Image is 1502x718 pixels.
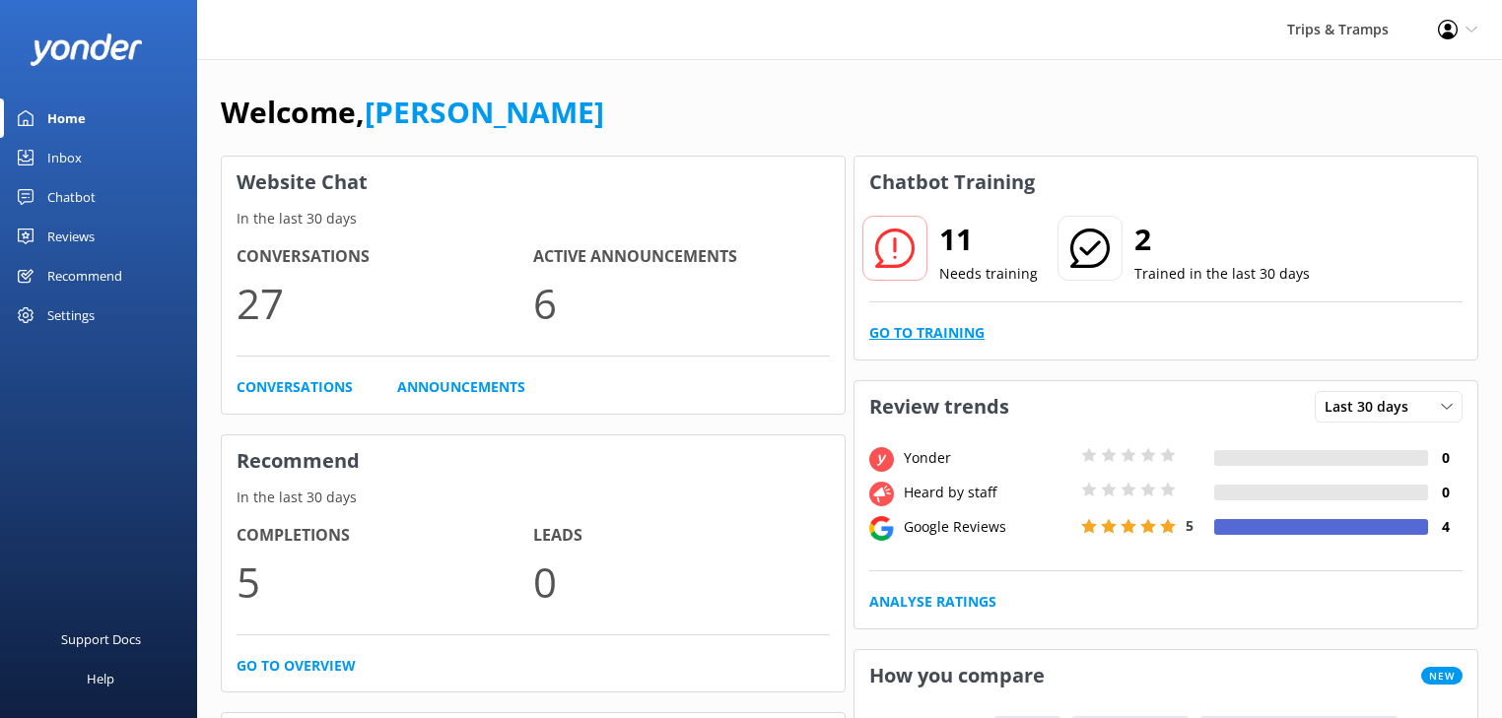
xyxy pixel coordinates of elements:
[1325,396,1420,418] span: Last 30 days
[237,523,533,549] h4: Completions
[1428,516,1463,538] h4: 4
[47,256,122,295] div: Recommend
[222,208,845,229] p: In the last 30 days
[869,322,985,344] a: Go to Training
[854,650,1059,701] h3: How you compare
[1186,516,1194,535] span: 5
[899,447,1076,469] div: Yonder
[1428,482,1463,503] h4: 0
[237,549,533,615] p: 5
[237,244,533,270] h4: Conversations
[869,591,996,613] a: Analyse Ratings
[47,138,82,177] div: Inbox
[1134,216,1310,263] h2: 2
[397,376,525,398] a: Announcements
[365,92,604,132] a: [PERSON_NAME]
[854,381,1024,432] h3: Review trends
[237,376,353,398] a: Conversations
[61,620,141,659] div: Support Docs
[533,244,830,270] h4: Active Announcements
[47,177,96,217] div: Chatbot
[47,217,95,256] div: Reviews
[30,33,143,66] img: yonder-white-logo.png
[87,659,114,698] div: Help
[222,487,845,508] p: In the last 30 days
[237,270,533,336] p: 27
[221,89,604,136] h1: Welcome,
[854,157,1050,208] h3: Chatbot Training
[939,263,1038,285] p: Needs training
[222,157,845,208] h3: Website Chat
[533,523,830,549] h4: Leads
[1134,263,1310,285] p: Trained in the last 30 days
[533,270,830,336] p: 6
[1421,667,1463,685] span: New
[533,549,830,615] p: 0
[222,435,845,487] h3: Recommend
[237,655,356,677] a: Go to overview
[899,482,1076,503] div: Heard by staff
[939,216,1038,263] h2: 11
[1428,447,1463,469] h4: 0
[47,98,86,138] div: Home
[47,295,95,335] div: Settings
[899,516,1076,538] div: Google Reviews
